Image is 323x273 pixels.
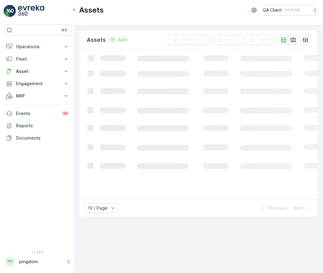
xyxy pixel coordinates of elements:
[16,44,59,50] p: Operations
[4,90,72,102] button: MRF
[258,37,272,43] p: Import
[268,205,287,211] p: Previous
[5,257,15,267] div: PP
[4,53,72,65] button: Fleet
[16,56,59,62] p: Fleet
[16,93,59,99] p: MRF
[213,35,243,45] button: Export
[4,132,72,144] a: Documents
[63,111,68,116] p: 34
[16,81,59,87] p: Engagement
[4,255,72,268] button: PPpingdom
[61,28,67,33] p: ⌘B
[87,36,106,44] p: Assets
[16,110,58,117] p: Events
[259,204,288,212] button: Previous
[118,37,127,43] p: Add
[4,41,72,53] button: Operations
[293,204,313,212] button: Next
[107,36,129,43] button: Add
[263,5,318,15] button: QA Client(+03:00)
[19,259,63,265] p: pingdom
[4,65,72,77] button: Asset
[293,205,304,211] p: Next
[16,123,69,129] p: Reports
[285,8,300,13] p: ( +03:00 )
[16,68,59,74] p: Asset
[4,250,72,254] span: v 1.49.3
[225,37,240,43] p: Export
[4,5,16,17] img: logo
[79,5,104,15] p: Assets
[18,5,44,17] img: logo_light-DOdMpM7g.png
[4,120,72,132] a: Reports
[168,35,211,45] button: Clear Filters
[263,7,282,13] p: QA Client
[180,37,207,43] p: Clear Filters
[4,77,72,90] button: Engagement
[4,107,72,120] a: Events34
[246,35,276,45] button: Import
[16,135,69,141] p: Documents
